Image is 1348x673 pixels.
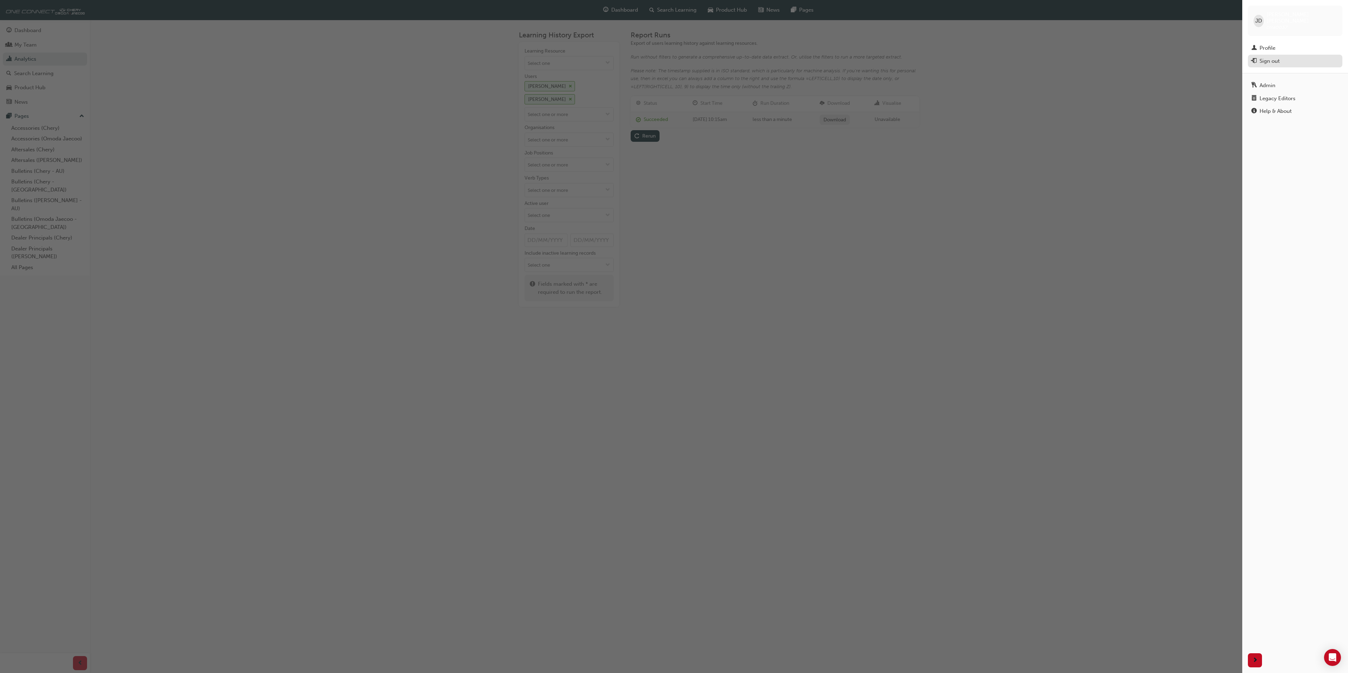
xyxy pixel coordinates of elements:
span: info-icon [1251,108,1257,115]
div: Profile [1260,44,1275,52]
div: Sign out [1260,57,1280,65]
div: Open Intercom Messenger [1324,649,1341,666]
span: exit-icon [1251,58,1257,65]
span: next-icon [1252,656,1258,665]
span: man-icon [1251,45,1257,51]
span: JD [1255,17,1262,25]
div: Admin [1260,81,1275,90]
span: cma0037 [1267,24,1287,30]
a: Admin [1248,79,1342,92]
button: Sign out [1248,55,1342,68]
div: Help & About [1260,107,1292,115]
span: notepad-icon [1251,96,1257,102]
a: Profile [1248,42,1342,55]
div: Legacy Editors [1260,95,1295,103]
a: Legacy Editors [1248,92,1342,105]
span: [PERSON_NAME] [PERSON_NAME] [1267,11,1337,24]
span: keys-icon [1251,83,1257,89]
a: Help & About [1248,105,1342,118]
